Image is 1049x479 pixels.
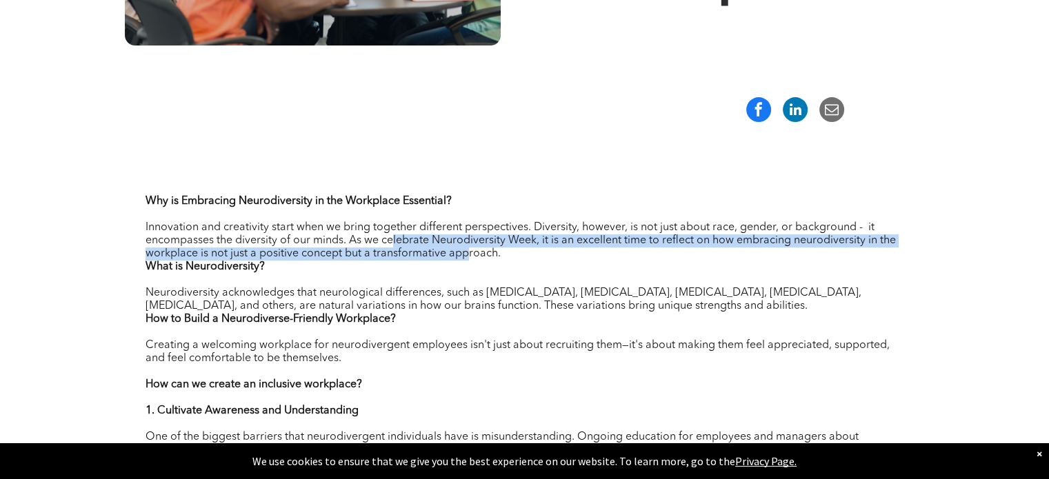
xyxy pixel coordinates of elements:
[146,431,863,469] span: One of the biggest barriers that neurodivergent individuals have is misunderstanding. Ongoing edu...
[146,340,890,364] span: Creating a welcoming workplace for neurodivergent employees isn't just about recruiting them—it's...
[1037,447,1042,460] div: Dismiss notification
[735,454,797,468] a: Privacy Page.
[146,379,362,390] strong: How can we create an inclusive workplace?
[146,196,452,207] strong: Why is Embracing Neurodiversity in the Workplace Essential?
[146,405,359,416] strong: 1. Cultivate Awareness and Understanding
[146,261,265,272] strong: What is Neurodiversity?
[146,314,396,325] strong: How to Build a Neurodiverse-Friendly Workplace?
[146,222,896,259] span: Innovation and creativity start when we bring together different perspectives. Diversity, however...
